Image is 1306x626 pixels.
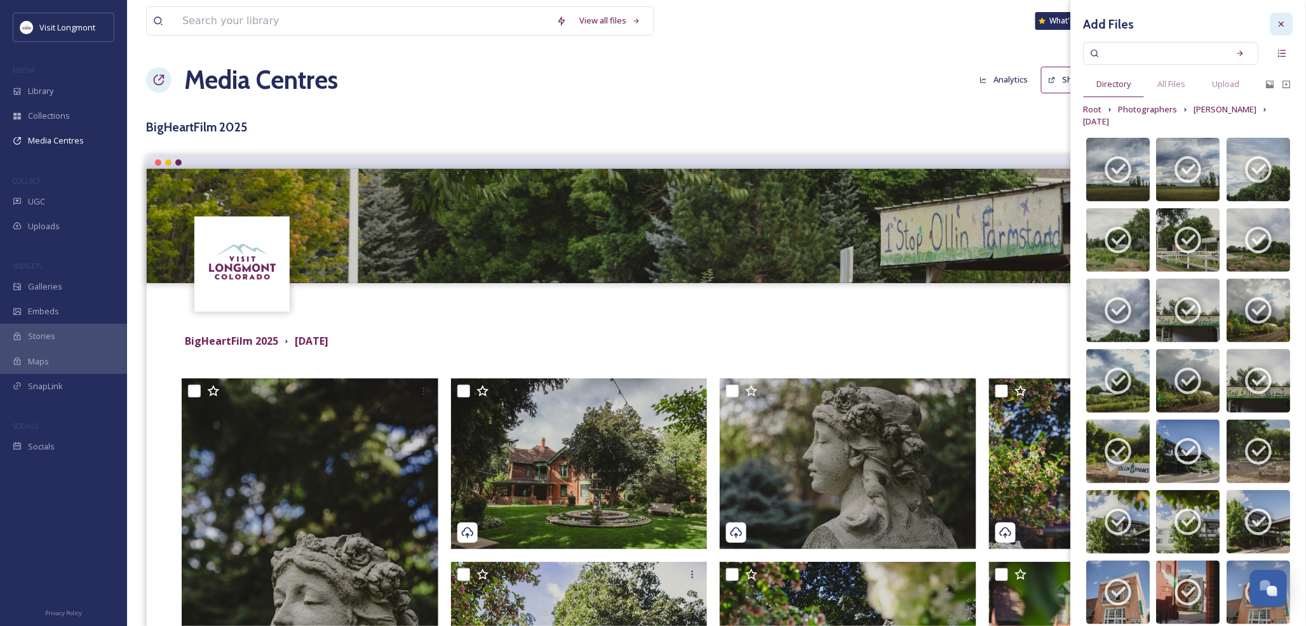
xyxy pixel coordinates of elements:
[13,65,35,75] span: MEDIA
[196,218,288,310] img: longmont.jpg
[39,22,95,33] span: Visit Longmont
[1119,103,1178,116] span: Photographers
[1157,349,1220,413] img: 4abed9f7-973b-4f03-a41e-15492da211e8.jpg
[184,61,338,99] a: Media Centres
[45,609,82,617] span: Privacy Policy
[295,334,328,348] strong: [DATE]
[1227,349,1291,413] img: d25aa9cc-da76-439a-bac0-4be2de5a6452.jpg
[1087,561,1150,624] img: aa615285-684b-4b79-8b7c-411a15fc96c3.jpg
[176,7,550,35] input: Search your library
[1087,349,1150,413] img: 61c9b31e-9579-404a-985d-c3efb61b98fd.jpg
[28,135,84,147] span: Media Centres
[1213,78,1240,90] span: Upload
[28,85,53,97] span: Library
[1227,490,1291,554] img: cb4b2fdf-ee5d-49b7-9fec-099f063b0855.jpg
[1157,138,1220,201] img: f635cf97-2082-4310-93f0-b85b93335f4f.jpg
[1087,208,1150,272] img: 44985a1b-6d8b-4a06-bb5f-83bf4b919c4a.jpg
[1087,138,1150,201] img: 707e4bb7-5f61-4561-8a4a-023c9e110c81.jpg
[28,220,60,232] span: Uploads
[1227,138,1291,201] img: 8326df6e-867d-42e1-8528-e544f62c53a3.jpg
[1157,561,1220,624] img: 531f47fd-a02e-40d5-8dbc-8deca30a27bb.jpg
[1097,78,1131,90] span: Directory
[28,196,45,208] span: UGC
[1194,103,1257,116] span: [PERSON_NAME]
[13,421,38,430] span: SOCIALS
[1227,208,1291,272] img: 10916dc9-e560-4484-ab69-406f71207af3.jpg
[1158,78,1186,90] span: All Files
[1084,15,1134,34] h3: Add Files
[1250,570,1287,607] button: Open Chat
[1227,561,1291,624] img: 83a18cda-956d-4ff9-925d-e8fb07e9988c.jpg
[973,67,1041,92] a: Analytics
[28,330,55,342] span: Stories
[28,356,49,368] span: Maps
[147,169,1286,283] img: 250827 - visit longmont - big heart film - 46.jpg
[1084,116,1110,128] span: [DATE]
[1227,420,1291,483] img: c36183d4-d3ce-4448-aa13-95437098dd95.jpg
[20,21,33,34] img: longmont.jpg
[28,281,62,293] span: Galleries
[573,8,647,33] a: View all files
[28,380,63,392] span: SnapLink
[1227,279,1291,342] img: cc703ec5-e3bc-4a82-8fb9-50dfdbbab9af.jpg
[28,110,70,122] span: Collections
[185,334,278,348] strong: BigHeartFilm 2025
[451,378,708,550] img: 250827 - visit longmont - big heart film - 22.jpg
[720,378,976,550] img: 250827 - visit longmont - big heart film - 24.jpg
[1087,490,1150,554] img: 1c1c42ef-0412-4bad-81f0-5022fd796b49.jpg
[28,441,55,453] span: Socials
[146,118,1287,137] h3: BigHeartFilm 2025
[1087,420,1150,483] img: 643b36b6-af0a-493f-91ea-3c4fd9b52dd1.jpg
[13,261,42,270] span: WIDGETS
[973,67,1035,92] button: Analytics
[1084,103,1102,116] span: Root
[1157,420,1220,483] img: c8370179-df11-41ad-83e7-a5b8e5bb4bc2.jpg
[45,604,82,620] a: Privacy Policy
[1035,12,1099,30] a: What's New
[989,378,1246,550] img: 250827 - visit longmont - big heart film - 25.jpg
[1157,490,1220,554] img: d2718691-572e-4ef7-b3bf-1eeccd1d3f2f.jpg
[1087,279,1150,342] img: 80e60deb-e830-4be9-86c9-12b311b83075.jpg
[28,305,59,317] span: Embeds
[1157,279,1220,342] img: 4678effa-c1d1-4601-96c5-1bfecf05848d.jpg
[1041,67,1093,93] button: Share
[1157,208,1220,272] img: 5d2d2b9f-9506-48da-ab5a-ea8b856afc5d.jpg
[13,176,40,185] span: COLLECT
